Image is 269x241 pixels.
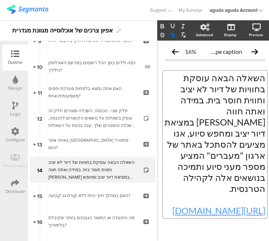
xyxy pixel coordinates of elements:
div: Configure [6,137,25,143]
span: 9 [38,37,41,45]
span: 12 [37,114,42,122]
span: Support [150,7,166,14]
div: באיזה אזור בארץ אתה מתגורר כיום? [48,137,137,151]
div: Logic [10,111,21,117]
div: Outline [8,59,23,66]
div: כמה ילדים בסך הכל רשומים במרשם האוכלוסין כילידך? [48,59,139,74]
div: Display [224,32,237,38]
div: Preview [249,32,263,38]
div: Distribute [6,188,25,195]
span: 15 [37,192,42,200]
a: 11 האם אתה נמצא בלפחות מערכת יחסים משמעותית אחת? [30,79,155,105]
p: השאלה הבאה עוסקת בחוויות של דיור לא יציב וחווית חוסר בית. במידה ואתה חווה [PERSON_NAME] במציאת די... [165,72,265,194]
a: [URL][DOMAIN_NAME] [172,205,265,216]
div: האם אתה נמצא בלפחות מערכת יחסים משמעותית אחת? [48,85,137,100]
a: 13 באיזה אזור [GEOGRAPHIC_DATA] מתגורר כיום? [30,131,155,157]
a: 14 השאלה הבאה עוסקת בחוויות של דיור לא יציב וחווית חוסר בית. במידה ואתה חווה [PERSON_NAME] במציאת... [30,157,155,183]
img: segmanta logo [7,5,48,14]
div: Design [8,85,22,92]
span: 10 [37,62,42,70]
div: השאלה הבאה עוסקת בחוויות של דיור לא יציב וחווית חוסר בית. במידה ואתה חווה קושי במציאת דיור יציב ו... [48,159,137,181]
div: האם במהלך חייך היית ללא קורת גג קבועה? [48,192,137,199]
div: אפיון צרכים של אוכלוסייה מגוונת מגדרית [12,25,113,37]
div: Advanced [196,32,213,38]
span: 14 [37,166,42,174]
a: 15 האם במהלך חייך היית ללא קורת גג קבועה? [30,183,155,209]
span: Type caption... [206,48,242,55]
div: מה התעודה או התואר הגבוהים ביותר שקיבלת בלימודיך? [48,214,137,229]
div: חלק שני - הכנסה, השכלה ומגורים חלק זה עוסק בשאלות על נושאים הקשורים להכנסה, השכלה והמגורים שלך. ע... [48,107,137,129]
a: 12 חלק שני - הכנסה, השכלה ומגורים חלק זה עוסק בשאלות על נושאים הקשורים להכנסה, השכלה והמגורים שלך... [30,105,155,131]
div: 16% [185,48,196,55]
a: 10 כמה ילדים בסך הכל רשומים במרשם האוכלוסין כילידך? [30,54,155,79]
span: 16 [37,217,42,225]
div: aguda aguda Account [210,7,258,14]
span: 13 [37,140,42,148]
span: 11 [38,88,42,96]
a: 16 מה התעודה או התואר הגבוהים ביותר שקיבלת בלימודיך? [30,209,155,234]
